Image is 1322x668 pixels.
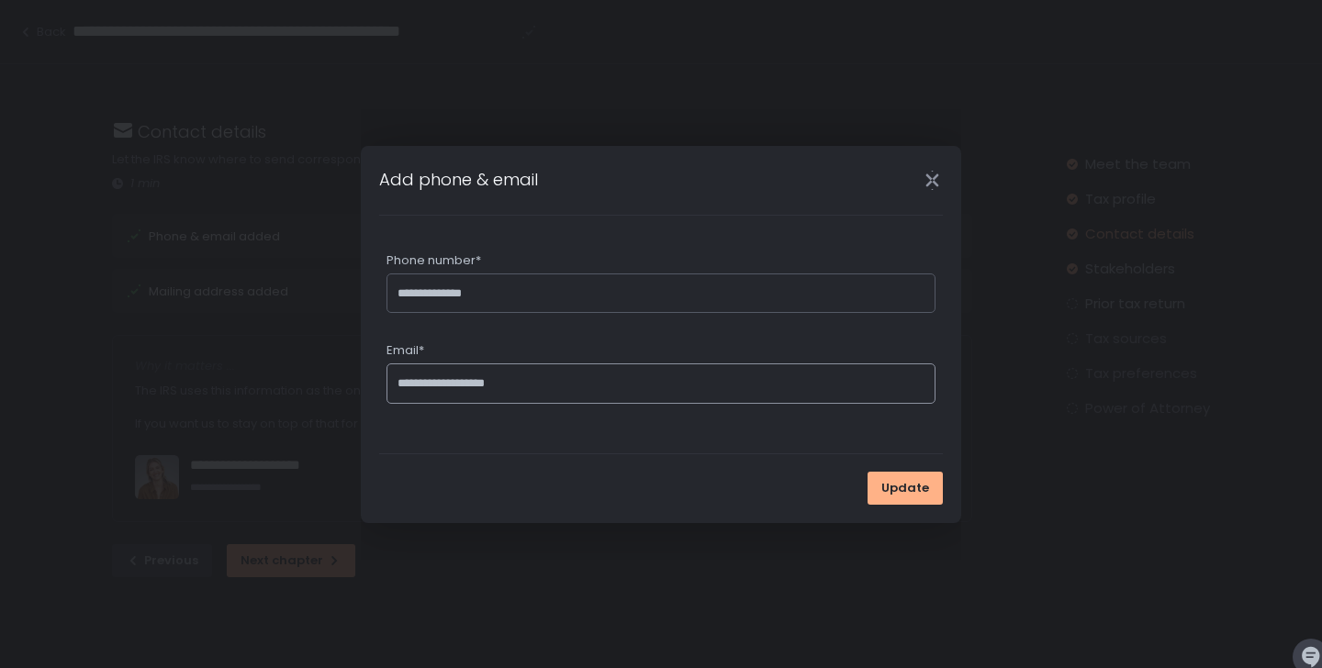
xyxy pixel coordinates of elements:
[881,480,929,496] span: Update
[387,342,424,359] span: Email*
[868,472,943,505] button: Update
[379,167,538,192] h1: Add phone & email
[902,170,961,191] div: Close
[387,252,481,269] span: Phone number*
